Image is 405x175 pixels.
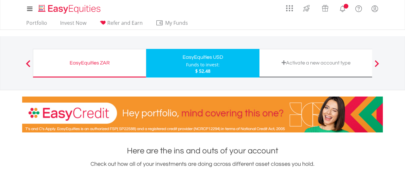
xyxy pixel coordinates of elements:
a: Notifications [334,2,351,14]
a: Vouchers [316,2,334,13]
h1: Here are the ins and outs of your account [22,145,383,157]
a: FAQ's and Support [351,2,367,14]
img: EasyCredit Promotion Banner [22,97,383,132]
span: $ 52.48 [195,68,210,74]
span: My Funds [156,19,197,27]
a: Portfolio [24,20,50,30]
div: EasyEquities ZAR [37,58,142,67]
img: vouchers-v2.svg [320,3,330,13]
a: My Profile [367,2,383,16]
span: Refer and Earn [107,19,143,26]
a: Invest Now [58,20,89,30]
img: grid-menu-icon.svg [286,5,293,12]
a: AppsGrid [282,2,297,12]
div: Activate a new account type [263,58,369,67]
img: thrive-v2.svg [301,3,312,13]
div: Funds to invest: [186,62,220,68]
a: Home page [36,2,103,14]
div: EasyEquities USD [150,53,256,62]
a: Refer and Earn [97,20,145,30]
img: EasyEquities_Logo.png [37,4,103,14]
